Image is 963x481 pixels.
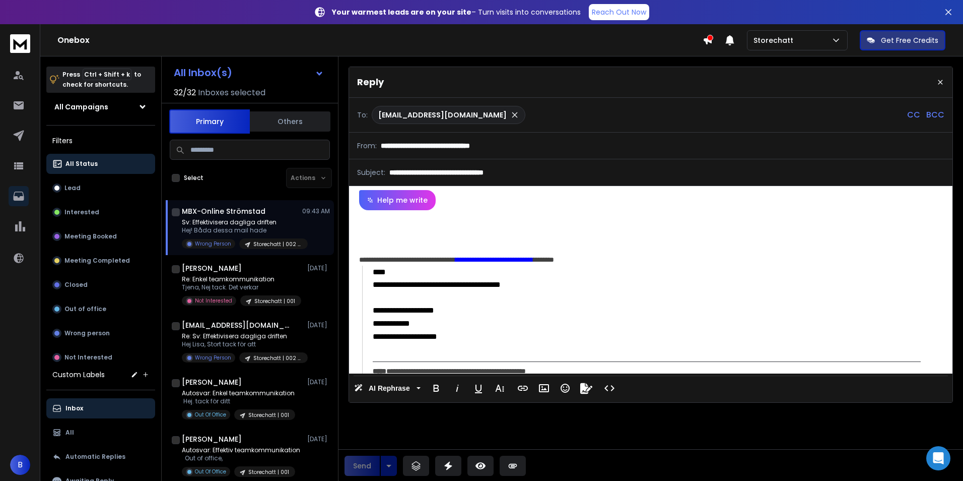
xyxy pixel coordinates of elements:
[46,251,155,271] button: Meeting Completed
[357,141,377,151] p: From:
[182,218,303,226] p: Sv: Effektivisera dagliga driften
[881,35,938,45] p: Get Free Credits
[307,264,330,272] p: [DATE]
[332,7,581,17] p: – Turn visits into conversations
[182,434,242,444] h1: [PERSON_NAME]
[195,240,231,248] p: Wrong Person
[83,69,131,80] span: Ctrl + Shift + k
[182,275,301,283] p: Re: Enkel teamkommunikation
[46,447,155,467] button: Automatic Replies
[46,202,155,222] button: Interested
[359,190,436,210] button: Help me write
[600,378,619,398] button: Code View
[184,174,203,182] label: Select
[592,7,646,17] p: Reach Out Now
[46,323,155,343] button: Wrong person
[182,454,300,462] p: Out of office,
[357,110,368,120] p: To:
[10,455,30,475] button: B
[357,75,384,89] p: Reply
[448,378,467,398] button: Italic (Ctrl+I)
[52,370,105,380] h3: Custom Labels
[182,226,303,234] p: Hej! Båda dessa mail hade
[182,283,301,291] p: Tjena, Nej tack. Det verkar
[307,435,330,443] p: [DATE]
[253,240,302,248] p: Storechatt | 002 | ICA
[250,110,330,133] button: Others
[182,446,300,454] p: Autosvar: Effektiv teamkommunikation
[534,378,554,398] button: Insert Image (Ctrl+P)
[57,34,703,46] h1: Onebox
[174,68,232,78] h1: All Inbox(s)
[513,378,532,398] button: Insert Link (Ctrl+K)
[62,70,141,90] p: Press to check for shortcuts.
[46,299,155,319] button: Out of office
[248,411,289,419] p: Storechatt | 001
[65,160,98,168] p: All Status
[589,4,649,20] a: Reach Out Now
[182,320,293,330] h1: [EMAIL_ADDRESS][DOMAIN_NAME]
[10,34,30,53] img: logo
[195,468,226,475] p: Out Of Office
[46,134,155,148] h3: Filters
[182,377,242,387] h1: [PERSON_NAME]
[46,423,155,443] button: All
[195,354,231,362] p: Wrong Person
[64,184,81,192] p: Lead
[469,378,488,398] button: Underline (Ctrl+U)
[64,305,106,313] p: Out of office
[65,404,83,412] p: Inbox
[490,378,509,398] button: More Text
[46,154,155,174] button: All Status
[352,378,423,398] button: AI Rephrase
[64,208,99,216] p: Interested
[46,97,155,117] button: All Campaigns
[357,167,385,177] p: Subject:
[64,257,130,265] p: Meeting Completed
[65,453,125,461] p: Automatic Replies
[182,340,303,348] p: Hej Lisa, Stort tack för att
[577,378,596,398] button: Signature
[254,297,295,305] p: Storechatt | 001
[182,263,242,273] h1: [PERSON_NAME]
[169,109,250,134] button: Primary
[860,30,945,50] button: Get Free Credits
[253,354,302,362] p: Storechatt | 002 | ICA
[46,226,155,247] button: Meeting Booked
[195,411,226,418] p: Out Of Office
[46,398,155,418] button: Inbox
[195,297,232,305] p: Not Interested
[46,275,155,295] button: Closed
[302,207,330,215] p: 09:43 AM
[166,63,332,83] button: All Inbox(s)
[248,468,289,476] p: Storechatt | 001
[367,384,412,393] span: AI Rephrase
[182,332,303,340] p: Re: Sv: Effektivisera dagliga driften
[198,87,265,99] h3: Inboxes selected
[378,110,507,120] p: [EMAIL_ADDRESS][DOMAIN_NAME]
[182,206,265,216] h1: MBX-Online Strömstad
[64,353,112,362] p: Not Interested
[54,102,108,112] h1: All Campaigns
[46,347,155,368] button: Not Interested
[46,178,155,198] button: Lead
[556,378,575,398] button: Emoticons
[307,378,330,386] p: [DATE]
[926,109,944,121] p: BCC
[307,321,330,329] p: [DATE]
[64,232,117,240] p: Meeting Booked
[182,389,295,397] p: Autosvar: Enkel teamkommunikation
[64,329,110,337] p: Wrong person
[427,378,446,398] button: Bold (Ctrl+B)
[926,446,950,470] div: Open Intercom Messenger
[64,281,88,289] p: Closed
[907,109,920,121] p: CC
[182,397,295,405] p: Hej. tack för ditt
[753,35,797,45] p: Storechatt
[65,429,74,437] p: All
[174,87,196,99] span: 32 / 32
[332,7,471,17] strong: Your warmest leads are on your site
